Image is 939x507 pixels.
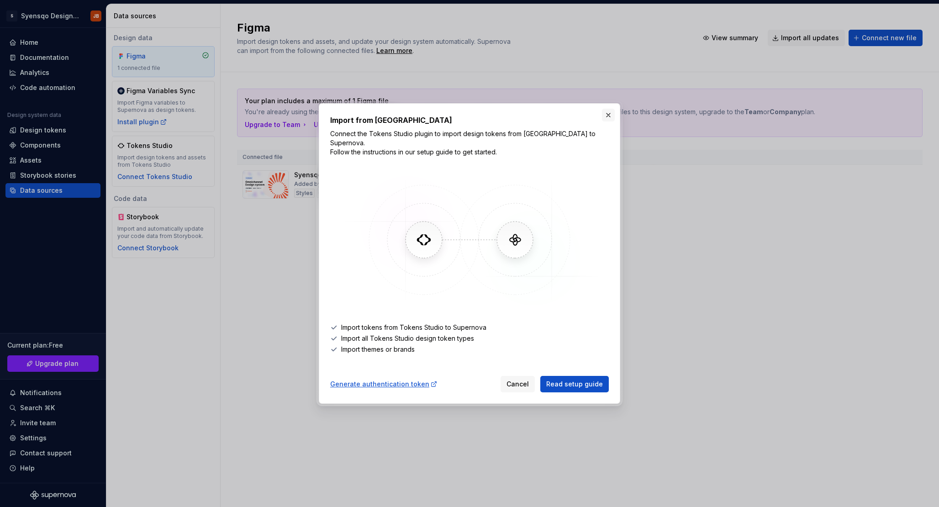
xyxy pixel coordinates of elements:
p: Connect the Tokens Studio plugin to import design tokens from [GEOGRAPHIC_DATA] to Supernova. Fol... [330,129,609,157]
li: Import themes or brands [330,345,609,354]
button: Cancel [501,376,535,392]
span: Read setup guide [546,380,603,389]
span: Cancel [506,380,529,389]
li: Import all Tokens Studio design token types [330,334,609,343]
li: Import tokens from Tokens Studio to Supernova [330,323,609,332]
a: Generate authentication token [330,380,438,389]
h2: Import from [GEOGRAPHIC_DATA] [330,115,609,126]
a: Read setup guide [540,376,609,392]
